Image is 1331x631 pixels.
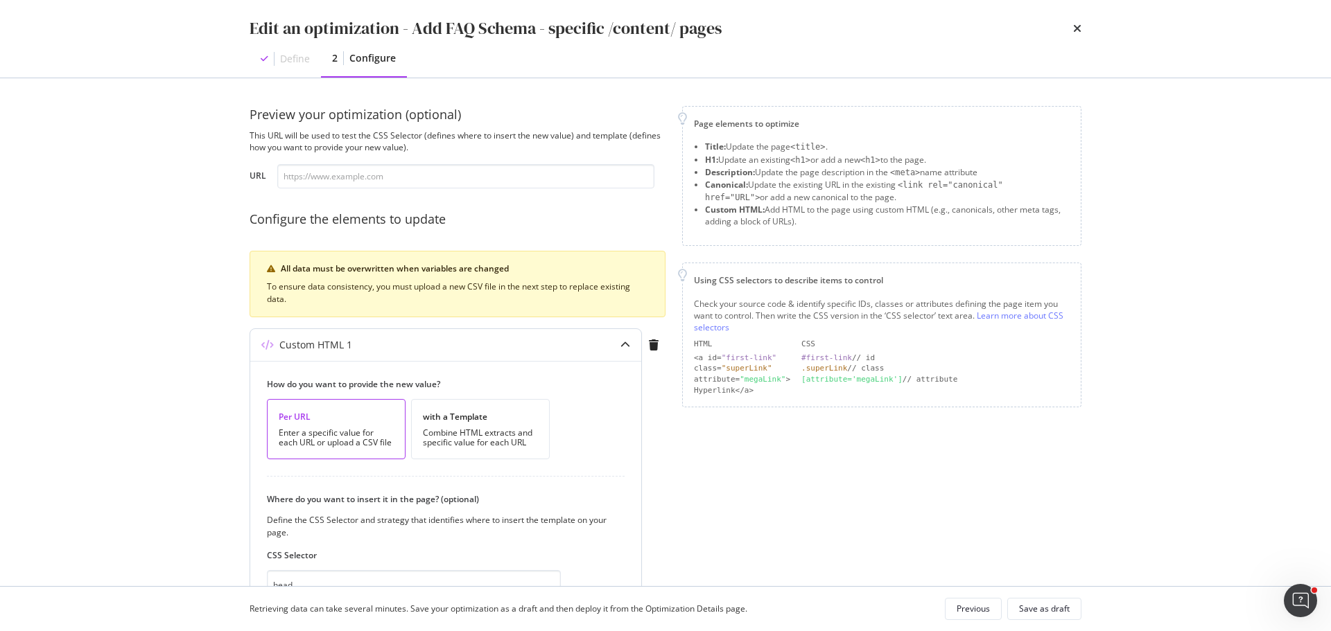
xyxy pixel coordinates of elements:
div: "superLink" [722,364,772,373]
iframe: Intercom live chat [1284,584,1317,617]
div: with a Template [423,411,538,423]
div: Retrieving data can take several minutes. Save your optimization as a draft and then deploy it fr... [250,603,747,614]
div: All data must be overwritten when variables are changed [281,263,648,275]
div: <a id= [694,353,790,364]
div: Custom HTML 1 [279,338,352,352]
input: https://www.example.com [277,164,654,188]
label: CSS Selector [267,549,614,561]
div: Combine HTML extracts and specific value for each URL [423,428,538,447]
div: // attribute [801,374,1070,385]
div: 2 [332,51,338,65]
div: class= [694,363,790,374]
li: Update the existing URL in the existing or add a new canonical to the page. [705,179,1070,204]
span: <h1> [790,155,810,165]
button: Previous [945,598,1002,620]
div: "megaLink" [740,375,785,384]
strong: Description: [705,166,755,178]
div: Hyperlink</a> [694,385,790,396]
label: URL [250,170,266,185]
label: Where do you want to insert it in the page? (optional) [267,493,614,505]
strong: Custom HTML: [705,204,765,215]
div: // class [801,363,1070,374]
div: Configure [349,51,396,65]
div: Check your source code & identify specific IDs, classes or attributes defining the page item you ... [694,298,1070,333]
label: How do you want to provide the new value? [267,378,614,390]
div: "first-link" [722,353,776,362]
div: warning banner [250,251,665,317]
strong: Canonical: [705,179,748,190]
div: Define [280,52,310,66]
strong: H1: [705,154,718,166]
div: Configure the elements to update [250,211,665,229]
span: <link rel="canonical" href="URL"> [705,180,1003,202]
div: Save as draft [1019,603,1070,614]
span: <h1> [860,155,880,165]
div: times [1073,17,1081,40]
span: <title> [790,142,826,152]
li: Update the page description in the name attribute [705,166,1070,179]
button: Save as draft [1007,598,1081,620]
div: Using CSS selectors to describe items to control [694,274,1070,286]
div: Enter a specific value for each URL or upload a CSV file [279,428,394,447]
strong: Title: [705,141,726,152]
div: Define the CSS Selector and strategy that identifies where to insert the template on your page. [267,514,614,537]
div: CSS [801,339,1070,350]
div: // id [801,353,1070,364]
div: To ensure data consistency, you must upload a new CSV file in the next step to replace existing d... [267,281,648,305]
div: Edit an optimization - Add FAQ Schema - specific /content/ pages [250,17,722,40]
div: attribute= > [694,374,790,385]
textarea: head [267,570,561,613]
div: Preview your optimization (optional) [250,106,665,124]
li: Add HTML to the page using custom HTML (e.g., canonicals, other meta tags, adding a block of URLs). [705,204,1070,227]
div: Page elements to optimize [694,118,1070,130]
div: [attribute='megaLink'] [801,375,903,384]
div: This URL will be used to test the CSS Selector (defines where to insert the new value) and templa... [250,130,665,153]
li: Update an existing or add a new to the page. [705,154,1070,166]
li: Update the page . [705,141,1070,153]
div: #first-link [801,353,852,362]
div: Per URL [279,411,394,423]
span: <meta> [890,168,920,177]
div: .superLink [801,364,847,373]
a: Learn more about CSS selectors [694,310,1063,333]
div: HTML [694,339,790,350]
div: Previous [957,603,990,614]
